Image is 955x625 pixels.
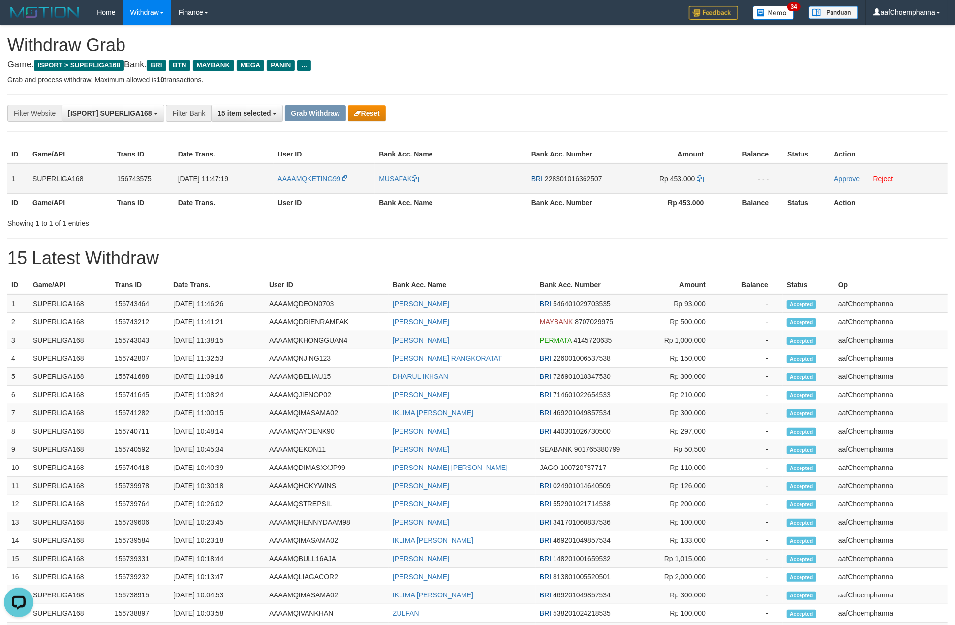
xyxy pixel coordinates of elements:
td: [DATE] 11:38:15 [169,331,265,349]
img: panduan.png [809,6,858,19]
td: aafChoemphanna [834,368,948,386]
span: Accepted [787,464,816,472]
td: [DATE] 10:48:14 [169,422,265,440]
button: Open LiveChat chat widget [4,4,33,33]
span: Copy 726901018347530 to clipboard [553,373,611,380]
span: BRI [540,555,551,562]
img: Button%20Memo.svg [753,6,794,20]
span: Accepted [787,337,816,345]
span: Accepted [787,519,816,527]
span: BRI [540,609,551,617]
td: AAAAMQDRIENRAMPAK [265,313,389,331]
td: [DATE] 11:32:53 [169,349,265,368]
span: [DATE] 11:47:19 [178,175,228,183]
th: ID [7,193,29,212]
span: Accepted [787,318,816,327]
td: 1 [7,294,29,313]
td: AAAAMQSTREPSIL [265,495,389,513]
th: Action [830,193,948,212]
td: 156738915 [111,586,169,604]
th: Bank Acc. Number [527,193,621,212]
td: SUPERLIGA168 [29,313,111,331]
td: SUPERLIGA168 [29,163,113,194]
span: Copy 8707029975 to clipboard [575,318,613,326]
td: [DATE] 11:08:24 [169,386,265,404]
td: Rp 93,000 [626,294,720,313]
th: ID [7,145,29,163]
td: - [720,586,783,604]
a: [PERSON_NAME] [PERSON_NAME] [393,464,508,471]
td: 156740592 [111,440,169,459]
td: aafChoemphanna [834,586,948,604]
td: 16 [7,568,29,586]
span: MEGA [237,60,265,71]
td: - [720,349,783,368]
td: SUPERLIGA168 [29,477,111,495]
span: PERMATA [540,336,572,344]
th: Amount [621,145,719,163]
th: ID [7,276,29,294]
td: Rp 50,500 [626,440,720,459]
p: Grab and process withdraw. Maximum allowed is transactions. [7,75,948,85]
td: aafChoemphanna [834,531,948,550]
span: Rp 453.000 [659,175,695,183]
td: AAAAMQEKON11 [265,440,389,459]
td: SUPERLIGA168 [29,604,111,623]
span: BRI [531,175,543,183]
a: IKLIMA [PERSON_NAME] [393,591,473,599]
td: Rp 297,000 [626,422,720,440]
span: BRI [540,518,551,526]
th: Action [830,145,948,163]
td: SUPERLIGA168 [29,513,111,531]
button: Reset [348,105,386,121]
a: [PERSON_NAME] [393,573,449,581]
span: Copy 813801005520501 to clipboard [553,573,611,581]
td: [DATE] 10:23:45 [169,513,265,531]
td: AAAAMQIMASAMA02 [265,404,389,422]
th: User ID [265,276,389,294]
span: BTN [169,60,190,71]
td: 156741645 [111,386,169,404]
span: Copy 546401029703535 to clipboard [553,300,611,308]
a: AAAAMQKETING99 [277,175,349,183]
td: Rp 1,000,000 [626,331,720,349]
th: Status [783,193,830,212]
span: Accepted [787,446,816,454]
span: Copy 440301026730500 to clipboard [553,427,611,435]
th: Date Trans. [174,145,274,163]
span: Accepted [787,428,816,436]
td: 2 [7,313,29,331]
a: IKLIMA [PERSON_NAME] [393,409,473,417]
td: aafChoemphanna [834,331,948,349]
a: ZULFAN [393,609,419,617]
td: 156740418 [111,459,169,477]
span: Accepted [787,300,816,309]
td: 156743043 [111,331,169,349]
a: [PERSON_NAME] [393,445,449,453]
span: 34 [787,2,801,11]
td: 14 [7,531,29,550]
td: [DATE] 11:46:26 [169,294,265,313]
th: Balance [718,145,783,163]
td: 13 [7,513,29,531]
a: [PERSON_NAME] [393,318,449,326]
span: AAAAMQKETING99 [277,175,340,183]
img: Feedback.jpg [689,6,738,20]
td: [DATE] 10:30:18 [169,477,265,495]
td: - - - [718,163,783,194]
td: aafChoemphanna [834,313,948,331]
span: ISPORT > SUPERLIGA168 [34,60,124,71]
td: [DATE] 10:13:47 [169,568,265,586]
span: BRI [540,500,551,508]
td: AAAAMQNJING123 [265,349,389,368]
td: SUPERLIGA168 [29,386,111,404]
td: Rp 300,000 [626,368,720,386]
span: MAYBANK [193,60,234,71]
td: aafChoemphanna [834,294,948,313]
a: DHARUL IKHSAN [393,373,448,380]
span: Accepted [787,592,816,600]
span: Copy 469201049857534 to clipboard [553,409,611,417]
td: SUPERLIGA168 [29,440,111,459]
td: - [720,477,783,495]
td: - [720,422,783,440]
